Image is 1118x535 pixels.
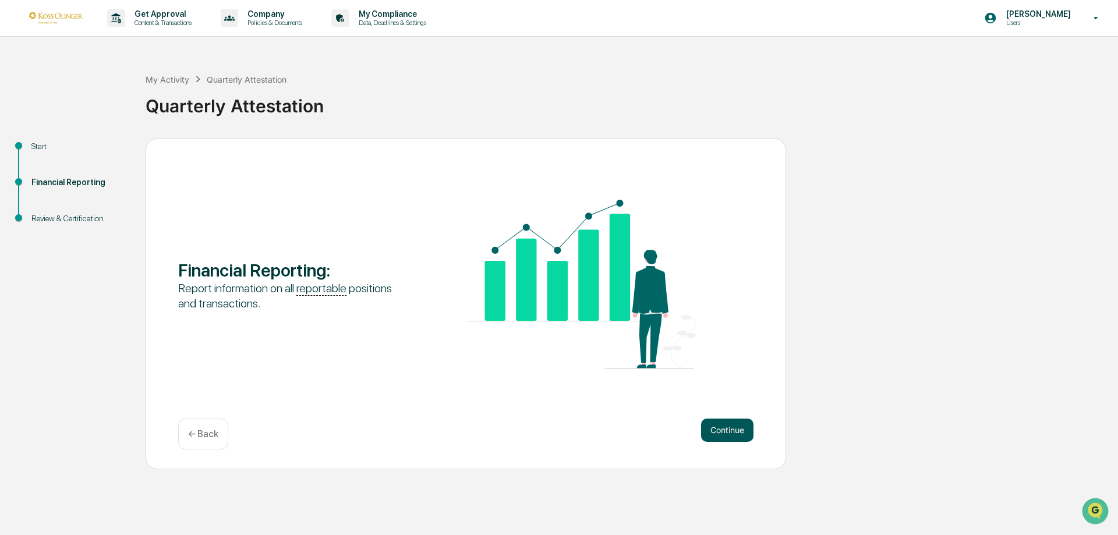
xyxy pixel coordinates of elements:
span: Preclearance [23,147,75,158]
p: [PERSON_NAME] [997,9,1077,19]
p: Users [997,19,1077,27]
img: 1746055101610-c473b297-6a78-478c-a979-82029cc54cd1 [12,89,33,110]
a: 🔎Data Lookup [7,164,78,185]
a: Powered byPylon [82,197,141,206]
a: 🗄️Attestations [80,142,149,163]
div: We're available if you need us! [40,101,147,110]
div: Financial Reporting : [178,260,408,281]
div: My Activity [146,75,189,84]
div: Start [31,140,127,153]
div: Report information on all positions and transactions. [178,281,408,311]
div: 🖐️ [12,148,21,157]
p: Get Approval [125,9,197,19]
button: Start new chat [198,93,212,107]
div: Review & Certification [31,212,127,225]
div: 🔎 [12,170,21,179]
span: Data Lookup [23,169,73,180]
span: Attestations [96,147,144,158]
div: Quarterly Attestation [207,75,286,84]
span: Pylon [116,197,141,206]
div: Start new chat [40,89,191,101]
p: My Compliance [349,9,432,19]
iframe: Open customer support [1081,497,1112,528]
a: 🖐️Preclearance [7,142,80,163]
p: Policies & Documents [238,19,308,27]
div: Financial Reporting [31,176,127,189]
div: Quarterly Attestation [146,86,1112,116]
p: Company [238,9,308,19]
div: 🗄️ [84,148,94,157]
p: Data, Deadlines & Settings [349,19,432,27]
p: How can we help? [12,24,212,43]
p: Content & Transactions [125,19,197,27]
u: reportable [296,281,346,296]
p: ← Back [188,428,218,440]
button: Continue [701,419,753,442]
img: logo [28,12,84,23]
img: Financial Reporting [466,200,696,369]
